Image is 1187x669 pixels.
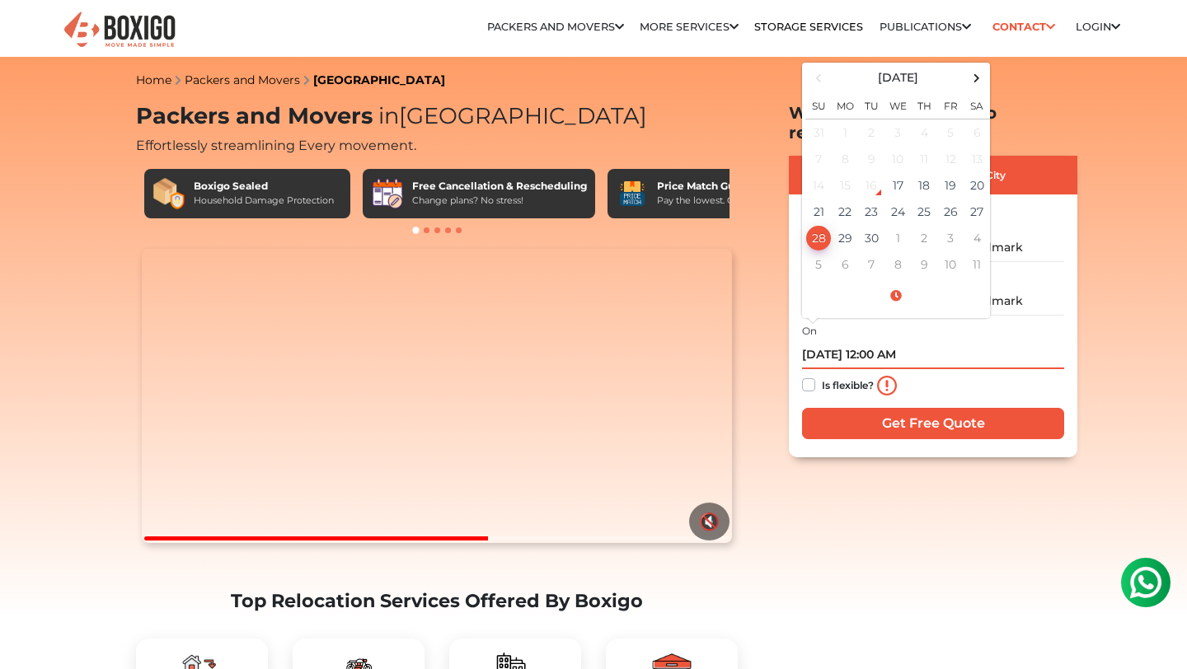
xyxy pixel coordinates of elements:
img: Boxigo Sealed [152,177,185,210]
label: Is flexible? [822,375,874,392]
a: More services [640,21,739,33]
a: Login [1076,21,1120,33]
a: Storage Services [754,21,863,33]
a: Packers and Movers [487,21,624,33]
a: Contact [987,14,1060,40]
div: Change plans? No stress! [412,194,587,208]
span: Next Month [966,67,988,89]
img: Boxigo [62,10,177,50]
a: Packers and Movers [185,73,300,87]
th: Tu [858,90,884,119]
img: whatsapp-icon.svg [16,16,49,49]
div: Household Damage Protection [194,194,334,208]
img: Free Cancellation & Rescheduling [371,177,404,210]
input: Moving date [802,340,1064,369]
th: Th [911,90,937,119]
h1: Packers and Movers [136,103,738,130]
th: Su [805,90,832,119]
th: Select Month [832,66,964,90]
div: Price Match Guarantee [657,179,782,194]
div: 16 [859,173,884,198]
video: Your browser does not support the video tag. [142,249,731,544]
a: [GEOGRAPHIC_DATA] [313,73,445,87]
a: Home [136,73,171,87]
span: [GEOGRAPHIC_DATA] [373,102,647,129]
h2: Where are you going to relocate? [789,103,1077,143]
th: Sa [964,90,990,119]
div: Pay the lowest. Guaranteed! [657,194,782,208]
th: Fr [937,90,964,119]
img: info [877,376,897,395]
input: Get Free Quote [802,408,1064,439]
a: Select Time [805,288,987,303]
div: Boxigo Sealed [194,179,334,194]
h2: Top Relocation Services Offered By Boxigo [136,590,738,612]
div: Free Cancellation & Rescheduling [412,179,587,194]
img: Price Match Guarantee [616,177,649,210]
span: in [378,102,399,129]
th: Mo [832,90,858,119]
span: Previous Month [808,67,830,89]
button: 🔇 [689,503,730,540]
th: We [884,90,911,119]
label: On [802,324,817,339]
span: Effortlessly streamlining Every movement. [136,138,416,153]
a: Publications [880,21,971,33]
